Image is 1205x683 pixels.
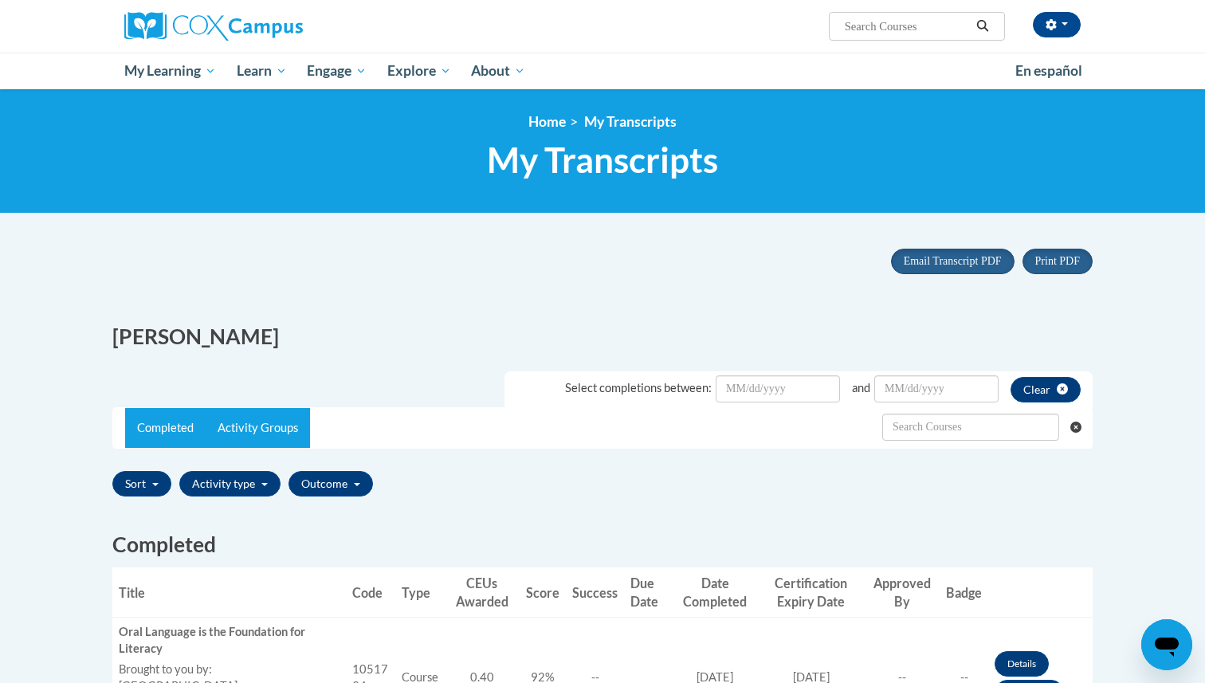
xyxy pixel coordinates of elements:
button: Sort [112,471,171,497]
th: Due Date [624,567,673,618]
input: Date Input [716,375,840,402]
h2: [PERSON_NAME] [112,322,591,351]
span: En español [1015,62,1082,79]
span: Explore [387,61,451,80]
button: Outcome [288,471,373,497]
div: Main menu [100,53,1105,89]
a: About [461,53,536,89]
th: Approved By [864,567,940,618]
a: Details button [995,651,1049,677]
a: Home [528,113,566,130]
button: clear [1011,377,1081,402]
th: Actions [988,567,1093,618]
span: About [471,61,525,80]
span: Print PDF [1035,255,1080,267]
input: Search Withdrawn Transcripts [882,414,1059,441]
span: My Transcripts [487,139,718,181]
button: Account Settings [1033,12,1081,37]
th: Certification Expiry Date [758,567,864,618]
input: Date Input [874,375,999,402]
button: Search [971,17,995,36]
span: Engage [307,61,367,80]
a: My Learning [114,53,226,89]
iframe: Button to launch messaging window [1141,619,1192,670]
span: My Learning [124,61,216,80]
span: My Transcripts [584,113,677,130]
button: Activity type [179,471,281,497]
label: Brought to you by: [119,661,340,678]
th: Title [112,567,346,618]
span: and [852,381,870,394]
img: Cox Campus [124,12,303,41]
th: CEUs Awarded [445,567,520,618]
th: Score [520,567,566,618]
th: Badge [940,567,988,618]
span: Select completions between: [565,381,712,394]
th: Code [346,567,394,618]
a: Engage [296,53,377,89]
a: Completed [125,408,206,448]
input: Search Courses [843,17,971,36]
button: Email Transcript PDF [891,249,1015,274]
button: Clear searching [1070,408,1092,446]
a: Learn [226,53,297,89]
th: Type [395,567,445,618]
a: Explore [377,53,461,89]
a: Activity Groups [206,408,310,448]
span: Learn [237,61,287,80]
h2: Completed [112,530,1093,559]
span: Email Transcript PDF [904,255,1002,267]
div: Oral Language is the Foundation for Literacy [119,624,340,657]
th: Date Completed [673,567,758,618]
a: Cox Campus [124,12,427,41]
th: Success [566,567,624,618]
button: Print PDF [1022,249,1093,274]
a: En español [1005,54,1093,88]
